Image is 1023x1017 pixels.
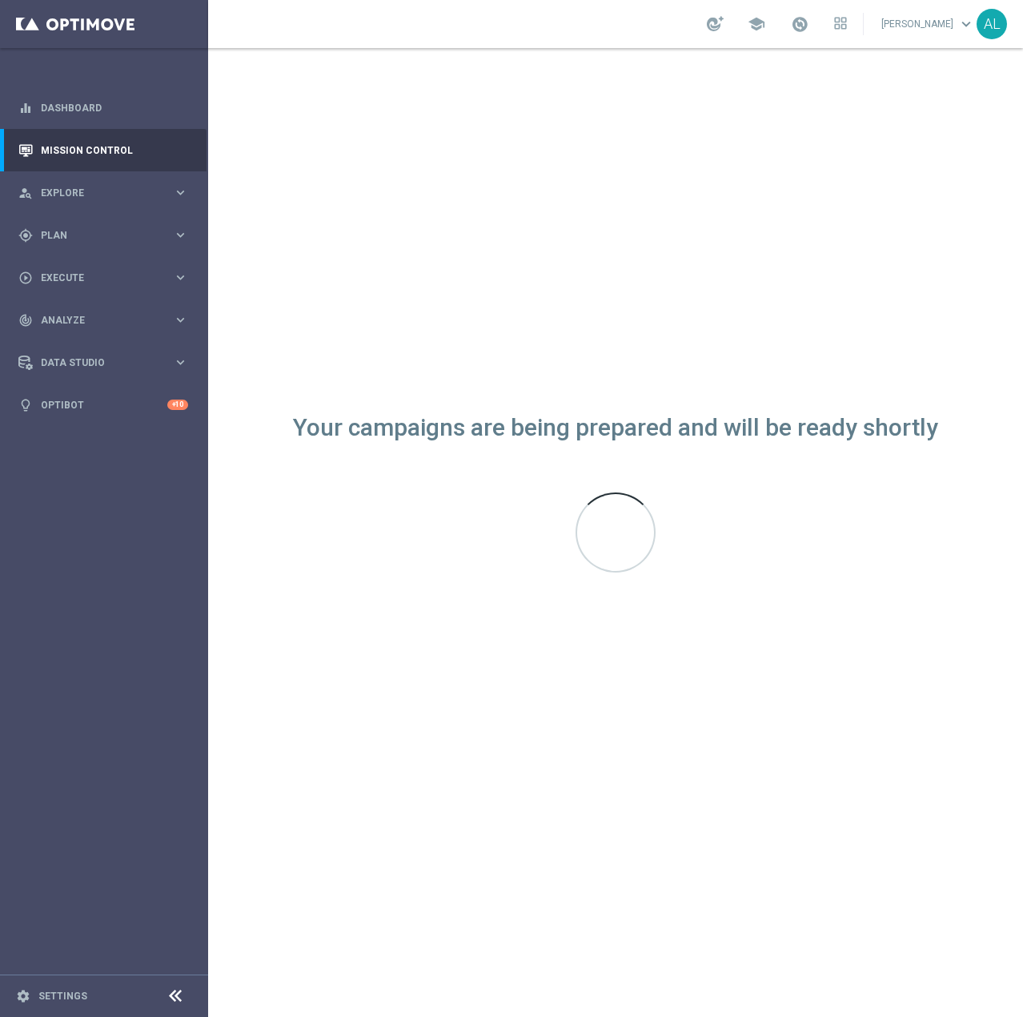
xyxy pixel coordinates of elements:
i: keyboard_arrow_right [173,185,188,200]
button: play_circle_outline Execute keyboard_arrow_right [18,271,189,284]
a: Dashboard [41,86,188,129]
i: track_changes [18,313,33,328]
span: Data Studio [41,358,173,368]
span: school [748,15,765,33]
div: Dashboard [18,86,188,129]
button: person_search Explore keyboard_arrow_right [18,187,189,199]
button: gps_fixed Plan keyboard_arrow_right [18,229,189,242]
div: Analyze [18,313,173,328]
div: Explore [18,186,173,200]
div: +10 [167,400,188,410]
a: Optibot [41,384,167,426]
a: Mission Control [41,129,188,171]
button: track_changes Analyze keyboard_arrow_right [18,314,189,327]
div: Mission Control [18,129,188,171]
button: Data Studio keyboard_arrow_right [18,356,189,369]
span: Explore [41,188,173,198]
a: [PERSON_NAME]keyboard_arrow_down [880,12,977,36]
i: keyboard_arrow_right [173,270,188,285]
i: person_search [18,186,33,200]
span: keyboard_arrow_down [957,15,975,33]
div: Data Studio [18,356,173,370]
i: lightbulb [18,398,33,412]
span: Analyze [41,316,173,325]
button: Mission Control [18,144,189,157]
i: keyboard_arrow_right [173,227,188,243]
div: Execute [18,271,173,285]
span: Execute [41,273,173,283]
div: AL [977,9,1007,39]
button: equalizer Dashboard [18,102,189,115]
i: keyboard_arrow_right [173,312,188,328]
i: equalizer [18,101,33,115]
div: Plan [18,228,173,243]
div: Your campaigns are being prepared and will be ready shortly [293,421,938,435]
a: Settings [38,991,87,1001]
i: play_circle_outline [18,271,33,285]
div: Optibot [18,384,188,426]
i: settings [16,989,30,1003]
i: gps_fixed [18,228,33,243]
span: Plan [41,231,173,240]
button: lightbulb Optibot +10 [18,399,189,412]
i: keyboard_arrow_right [173,355,188,370]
